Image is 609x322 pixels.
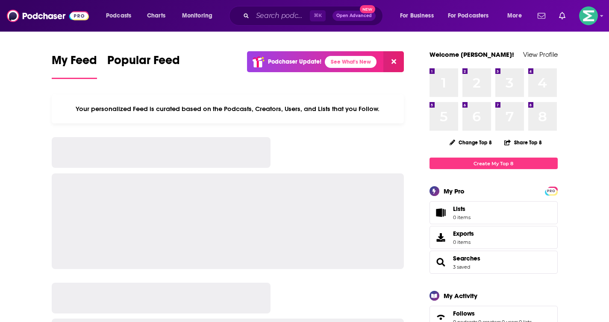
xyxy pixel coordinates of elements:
span: 0 items [453,239,474,245]
span: Exports [432,231,450,243]
a: Show notifications dropdown [534,9,549,23]
a: My Feed [52,53,97,79]
span: Open Advanced [336,14,372,18]
span: Popular Feed [107,53,180,73]
span: 0 items [453,214,471,220]
a: View Profile [523,50,558,59]
img: User Profile [579,6,598,25]
a: Follows [453,310,532,317]
input: Search podcasts, credits, & more... [253,9,310,23]
span: Podcasts [106,10,131,22]
span: Logged in as LKassela [579,6,598,25]
a: Exports [430,226,558,249]
span: Lists [432,207,450,219]
button: open menu [501,9,533,23]
span: Searches [430,251,558,274]
a: See What's New [325,56,377,68]
span: Exports [453,230,474,237]
div: Search podcasts, credits, & more... [237,6,391,26]
button: open menu [442,9,501,23]
div: Your personalized Feed is curated based on the Podcasts, Creators, Users, and Lists that you Follow. [52,94,404,123]
span: Lists [453,205,465,213]
a: Lists [430,201,558,224]
a: 3 saved [453,264,470,270]
span: New [360,5,375,13]
p: Podchaser Update! [268,58,321,65]
button: open menu [394,9,444,23]
div: My Pro [444,187,465,195]
a: Popular Feed [107,53,180,79]
a: Welcome [PERSON_NAME]! [430,50,514,59]
div: My Activity [444,292,477,300]
span: More [507,10,522,22]
span: For Podcasters [448,10,489,22]
a: Create My Top 8 [430,158,558,169]
button: open menu [100,9,142,23]
button: open menu [176,9,224,23]
a: Show notifications dropdown [556,9,569,23]
span: Lists [453,205,471,213]
span: For Business [400,10,434,22]
span: Follows [453,310,475,317]
span: Charts [147,10,165,22]
span: My Feed [52,53,97,73]
button: Show profile menu [579,6,598,25]
a: Charts [141,9,171,23]
button: Share Top 8 [504,134,542,151]
a: PRO [546,187,556,194]
a: Searches [453,255,480,262]
img: Podchaser - Follow, Share and Rate Podcasts [7,8,89,24]
button: Open AdvancedNew [332,11,376,21]
span: ⌘ K [310,10,326,21]
button: Change Top 8 [444,137,497,148]
a: Searches [432,256,450,268]
span: Monitoring [182,10,212,22]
